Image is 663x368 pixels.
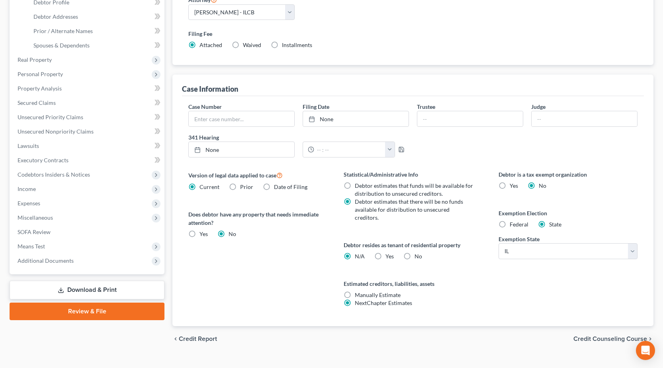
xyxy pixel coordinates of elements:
span: Debtor Addresses [33,13,78,20]
a: Unsecured Priority Claims [11,110,164,124]
span: Credit Report [179,336,217,342]
span: No [415,253,422,260]
a: Spouses & Dependents [27,38,164,53]
div: Case Information [182,84,238,94]
span: SOFA Review [18,228,51,235]
label: Judge [531,102,546,111]
span: Personal Property [18,71,63,77]
label: Filing Date [303,102,329,111]
span: Prior / Alternate Names [33,28,93,34]
a: Debtor Addresses [27,10,164,24]
span: N/A [355,253,365,260]
span: Yes [385,253,394,260]
span: Secured Claims [18,99,56,106]
span: No [229,230,236,237]
span: Property Analysis [18,85,62,92]
span: Real Property [18,56,52,63]
input: Enter case number... [189,111,294,126]
span: Manually Estimate [355,291,401,298]
span: Debtor estimates that there will be no funds available for distribution to unsecured creditors. [355,198,463,221]
label: Estimated creditors, liabilities, assets [344,279,483,288]
span: Yes [510,182,518,189]
label: Statistical/Administrative Info [344,170,483,179]
span: Unsecured Priority Claims [18,114,83,120]
label: Debtor resides as tenant of residential property [344,241,483,249]
input: -- [417,111,523,126]
div: Open Intercom Messenger [636,341,655,360]
a: None [189,142,294,157]
a: Unsecured Nonpriority Claims [11,124,164,139]
a: Download & Print [10,281,164,299]
button: Credit Counseling Course chevron_right [573,336,653,342]
label: Filing Fee [188,30,638,38]
span: Expenses [18,200,40,207]
span: Miscellaneous [18,214,53,221]
label: Exemption State [499,235,540,243]
input: -- [532,111,637,126]
span: Lawsuits [18,142,39,149]
label: 341 Hearing [184,133,413,142]
span: Yes [199,230,208,237]
a: Lawsuits [11,139,164,153]
input: -- : -- [314,142,385,157]
label: Case Number [188,102,222,111]
span: Credit Counseling Course [573,336,647,342]
span: Date of Filing [274,183,307,190]
span: NextChapter Estimates [355,299,412,306]
a: Review & File [10,303,164,320]
span: Income [18,185,36,192]
span: State [549,221,561,228]
i: chevron_left [172,336,179,342]
span: Executory Contracts [18,157,68,163]
span: Federal [510,221,528,228]
span: Installments [282,41,312,48]
span: Codebtors Insiders & Notices [18,171,90,178]
a: Prior / Alternate Names [27,24,164,38]
span: Additional Documents [18,257,74,264]
label: Debtor is a tax exempt organization [499,170,638,179]
a: Executory Contracts [11,153,164,167]
span: Attached [199,41,222,48]
label: Exemption Election [499,209,638,217]
label: Version of legal data applied to case [188,170,327,180]
label: Trustee [417,102,435,111]
span: Debtor estimates that funds will be available for distribution to unsecured creditors. [355,182,473,197]
span: Means Test [18,243,45,250]
span: No [539,182,546,189]
span: Current [199,183,219,190]
a: Property Analysis [11,81,164,96]
a: SOFA Review [11,225,164,239]
span: Unsecured Nonpriority Claims [18,128,94,135]
i: chevron_right [647,336,653,342]
span: Prior [240,183,253,190]
button: chevron_left Credit Report [172,336,217,342]
a: Secured Claims [11,96,164,110]
label: Does debtor have any property that needs immediate attention? [188,210,327,227]
span: Waived [243,41,261,48]
a: None [303,111,409,126]
span: Spouses & Dependents [33,42,90,49]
